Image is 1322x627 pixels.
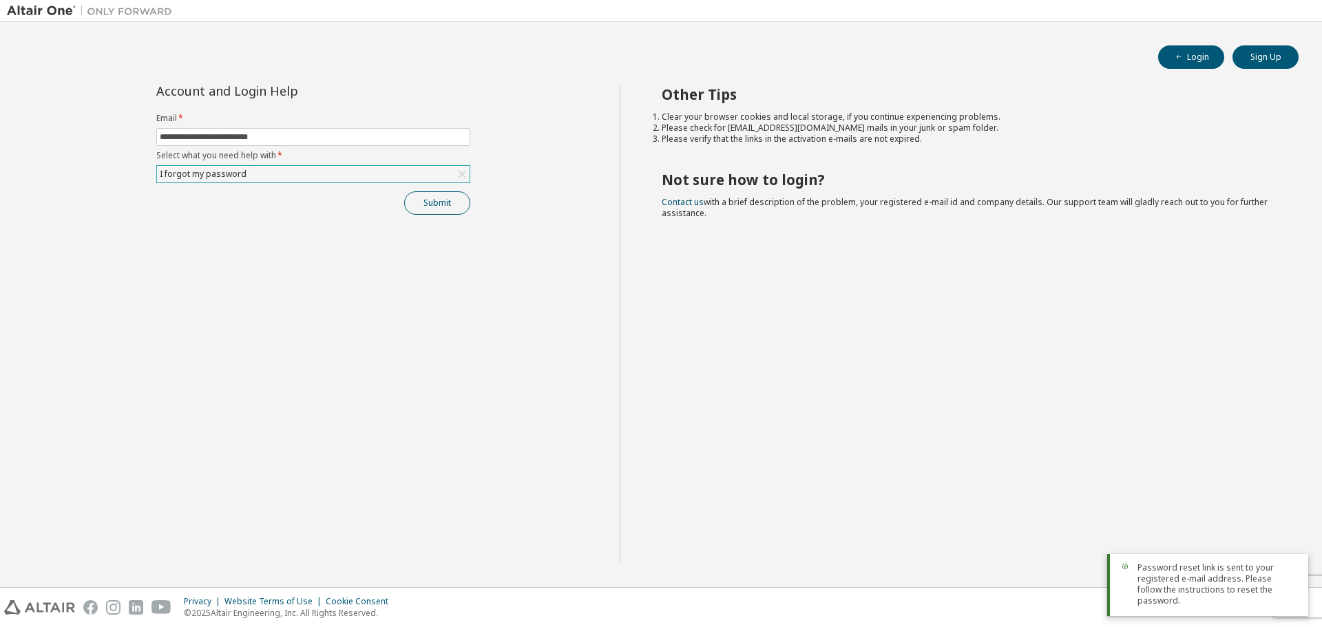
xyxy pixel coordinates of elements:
p: © 2025 Altair Engineering, Inc. All Rights Reserved. [184,607,397,619]
span: with a brief description of the problem, your registered e-mail id and company details. Our suppo... [662,196,1268,219]
div: Account and Login Help [156,85,408,96]
button: Login [1158,45,1224,69]
button: Submit [404,191,470,215]
h2: Other Tips [662,85,1274,103]
button: Sign Up [1232,45,1299,69]
li: Clear your browser cookies and local storage, if you continue experiencing problems. [662,111,1274,123]
h2: Not sure how to login? [662,171,1274,189]
img: Altair One [7,4,179,18]
label: Email [156,113,470,124]
li: Please check for [EMAIL_ADDRESS][DOMAIN_NAME] mails in your junk or spam folder. [662,123,1274,134]
img: linkedin.svg [129,600,143,615]
img: altair_logo.svg [4,600,75,615]
label: Select what you need help with [156,150,470,161]
img: instagram.svg [106,600,120,615]
div: I forgot my password [158,167,249,182]
img: youtube.svg [151,600,171,615]
span: Password reset link is sent to your registered e-mail address. Please follow the instructions to ... [1137,562,1297,606]
img: facebook.svg [83,600,98,615]
div: Website Terms of Use [224,596,326,607]
div: I forgot my password [157,166,470,182]
li: Please verify that the links in the activation e-mails are not expired. [662,134,1274,145]
div: Privacy [184,596,224,607]
div: Cookie Consent [326,596,397,607]
a: Contact us [662,196,704,208]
